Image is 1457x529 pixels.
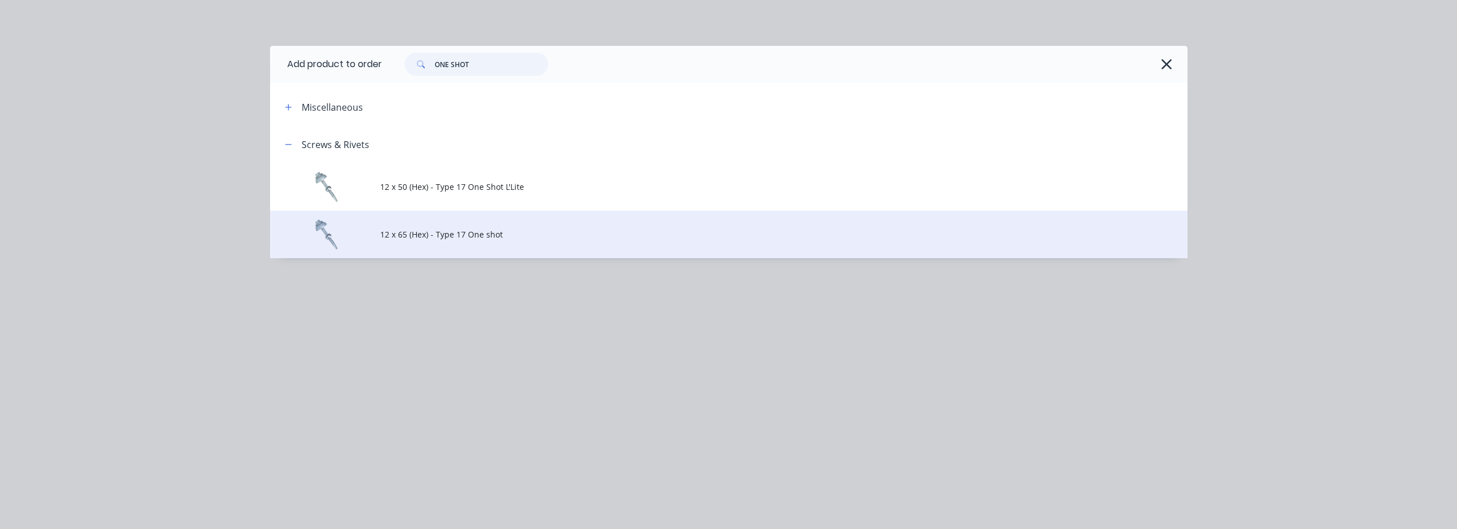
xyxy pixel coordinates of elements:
[380,181,1026,193] span: 12 x 50 (Hex) - Type 17 One Shot L'Lite
[435,53,548,76] input: Search...
[270,46,382,83] div: Add product to order
[302,138,369,151] div: Screws & Rivets
[380,228,1026,240] span: 12 x 65 (Hex) - Type 17 One shot
[302,100,363,114] div: Miscellaneous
